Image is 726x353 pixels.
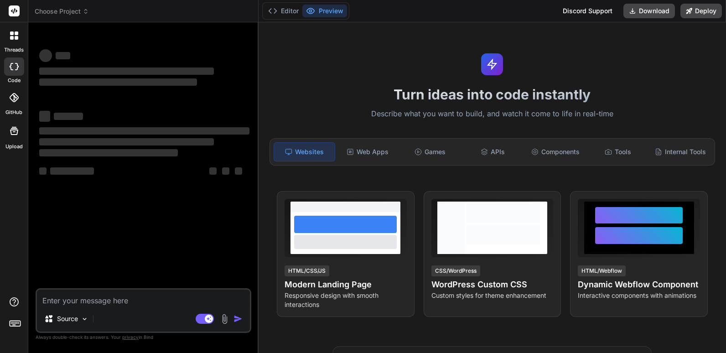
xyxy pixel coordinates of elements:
span: ‌ [56,52,70,59]
span: ‌ [39,127,249,135]
img: attachment [219,314,230,324]
p: Describe what you want to build, and watch it come to life in real-time [264,108,721,120]
div: APIs [462,142,523,161]
span: ‌ [39,167,47,175]
img: icon [233,314,243,323]
div: Web Apps [337,142,398,161]
span: ‌ [222,167,229,175]
span: ‌ [39,111,50,122]
div: Tools [587,142,648,161]
label: threads [4,46,24,54]
div: Games [399,142,460,161]
div: Discord Support [557,4,618,18]
div: CSS/WordPress [431,265,480,276]
div: HTML/Webflow [578,265,626,276]
h4: Dynamic Webflow Component [578,278,700,291]
div: Components [525,142,586,161]
span: privacy [122,334,139,340]
p: Interactive components with animations [578,291,700,300]
button: Editor [264,5,302,17]
div: Websites [274,142,335,161]
button: Download [623,4,675,18]
span: ‌ [39,78,197,86]
button: Deploy [680,4,722,18]
img: Pick Models [81,315,88,323]
span: ‌ [54,113,83,120]
p: Responsive design with smooth interactions [285,291,407,309]
span: ‌ [39,149,178,156]
h4: Modern Landing Page [285,278,407,291]
span: ‌ [209,167,217,175]
span: ‌ [235,167,242,175]
h1: Turn ideas into code instantly [264,86,721,103]
span: ‌ [39,138,214,145]
span: ‌ [39,49,52,62]
button: Preview [302,5,347,17]
p: Source [57,314,78,323]
h4: WordPress Custom CSS [431,278,554,291]
div: Internal Tools [650,142,711,161]
p: Always double-check its answers. Your in Bind [36,333,251,342]
p: Custom styles for theme enhancement [431,291,554,300]
div: HTML/CSS/JS [285,265,329,276]
label: Upload [5,143,23,151]
label: code [8,77,21,84]
span: Choose Project [35,7,89,16]
span: ‌ [50,167,94,175]
label: GitHub [5,109,22,116]
span: ‌ [39,67,214,75]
